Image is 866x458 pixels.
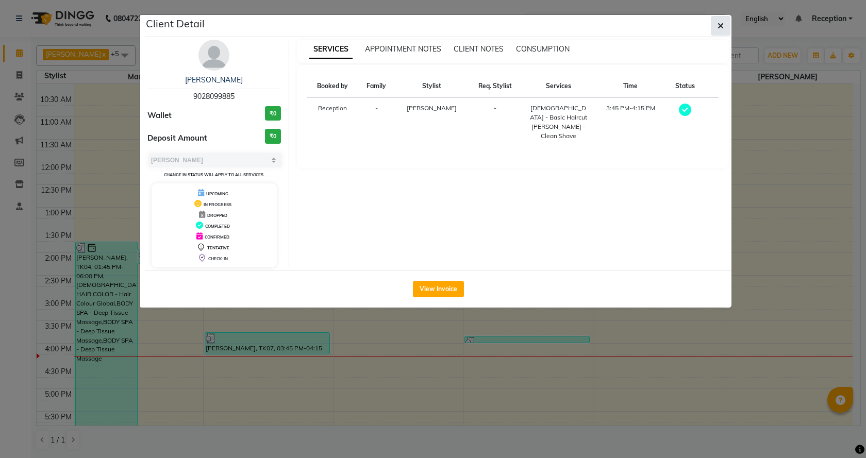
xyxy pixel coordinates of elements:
[265,106,281,121] h3: ₹0
[146,16,205,31] h5: Client Detail
[395,75,469,97] th: Stylist
[407,104,457,112] span: [PERSON_NAME]
[307,97,358,147] td: Reception
[147,132,207,144] span: Deposit Amount
[205,234,229,240] span: CONFIRMED
[207,245,229,250] span: TENTATIVE
[307,75,358,97] th: Booked by
[528,104,589,122] div: [DEMOGRAPHIC_DATA] - Basic Haircut
[208,256,228,261] span: CHECK-IN
[365,44,441,54] span: APPOINTMENT NOTES
[469,75,522,97] th: Req. Stylist
[206,191,228,196] span: UPCOMING
[265,129,281,144] h3: ₹0
[528,122,589,141] div: [PERSON_NAME] - Clean Shave
[667,75,704,97] th: Status
[516,44,570,54] span: CONSUMPTION
[207,213,227,218] span: DROPPED
[164,172,264,177] small: Change in status will apply to all services.
[454,44,504,54] span: CLIENT NOTES
[309,40,353,59] span: SERVICES
[193,92,235,101] span: 9028099885
[147,110,172,122] span: Wallet
[413,281,464,297] button: View Invoice
[469,97,522,147] td: -
[204,202,231,207] span: IN PROGRESS
[185,75,243,84] a: [PERSON_NAME]
[595,97,667,147] td: 3:45 PM-4:15 PM
[205,224,230,229] span: COMPLETED
[358,97,395,147] td: -
[358,75,395,97] th: Family
[595,75,667,97] th: Time
[522,75,595,97] th: Services
[198,40,229,71] img: avatar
